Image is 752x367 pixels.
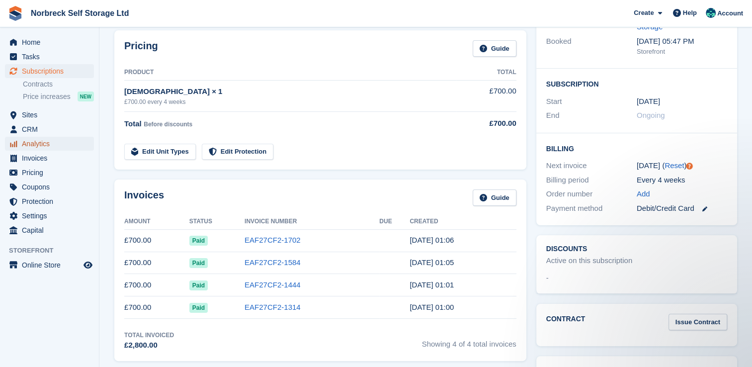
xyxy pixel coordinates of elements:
[665,161,684,170] a: Reset
[189,303,208,313] span: Paid
[23,92,71,101] span: Price increases
[22,35,82,49] span: Home
[202,144,273,160] a: Edit Protection
[410,214,516,230] th: Created
[637,111,665,119] span: Ongoing
[546,314,585,330] h2: Contract
[637,188,650,200] a: Add
[422,331,516,351] span: Showing 4 of 4 total invoices
[473,189,516,206] a: Guide
[634,8,654,18] span: Create
[189,280,208,290] span: Paid
[668,314,727,330] a: Issue Contract
[5,151,94,165] a: menu
[23,91,94,102] a: Price increases NEW
[546,96,637,107] div: Start
[546,245,727,253] h2: Discounts
[124,214,189,230] th: Amount
[410,280,454,289] time: 2025-07-07 00:01:24 UTC
[22,180,82,194] span: Coupons
[189,258,208,268] span: Paid
[5,180,94,194] a: menu
[27,5,133,21] a: Norbreck Self Storage Ltd
[546,143,727,153] h2: Billing
[706,8,716,18] img: Sally King
[379,214,410,230] th: Due
[5,50,94,64] a: menu
[546,160,637,172] div: Next invoice
[473,40,516,57] a: Guide
[683,8,697,18] span: Help
[546,79,727,89] h2: Subscription
[5,223,94,237] a: menu
[9,246,99,256] span: Storefront
[124,189,164,206] h2: Invoices
[5,258,94,272] a: menu
[22,209,82,223] span: Settings
[22,50,82,64] span: Tasks
[456,80,516,111] td: £700.00
[637,160,727,172] div: [DATE] ( )
[5,166,94,180] a: menu
[5,137,94,151] a: menu
[637,175,727,186] div: Every 4 weeks
[456,118,516,129] div: £700.00
[5,122,94,136] a: menu
[5,209,94,223] a: menu
[22,194,82,208] span: Protection
[23,80,94,89] a: Contracts
[189,214,245,230] th: Status
[124,40,158,57] h2: Pricing
[685,162,694,171] div: Tooltip anchor
[144,121,192,128] span: Before discounts
[546,175,637,186] div: Billing period
[5,108,94,122] a: menu
[546,273,549,284] span: -
[124,274,189,296] td: £700.00
[245,258,301,267] a: EAF27CF2-1584
[82,259,94,271] a: Preview store
[637,47,727,57] div: Storefront
[8,6,23,21] img: stora-icon-8386f47178a22dfd0bd8f6a31ec36ba5ce8667c1dd55bd0f319d3a0aa187defe.svg
[78,92,94,101] div: NEW
[245,236,301,244] a: EAF27CF2-1702
[124,65,456,81] th: Product
[124,331,174,340] div: Total Invoiced
[22,137,82,151] span: Analytics
[245,214,379,230] th: Invoice Number
[22,223,82,237] span: Capital
[637,203,727,214] div: Debit/Credit Card
[456,65,516,81] th: Total
[189,236,208,246] span: Paid
[124,144,196,160] a: Edit Unit Types
[245,303,301,311] a: EAF27CF2-1314
[124,252,189,274] td: £700.00
[410,303,454,311] time: 2025-06-09 00:00:29 UTC
[410,236,454,244] time: 2025-09-01 00:06:31 UTC
[22,64,82,78] span: Subscriptions
[546,255,632,267] div: Active on this subscription
[5,35,94,49] a: menu
[546,203,637,214] div: Payment method
[22,258,82,272] span: Online Store
[637,36,727,47] div: [DATE] 05:47 PM
[546,36,637,57] div: Booked
[717,8,743,18] span: Account
[22,166,82,180] span: Pricing
[410,258,454,267] time: 2025-08-04 00:05:17 UTC
[5,194,94,208] a: menu
[245,280,301,289] a: EAF27CF2-1444
[5,64,94,78] a: menu
[124,229,189,252] td: £700.00
[22,151,82,165] span: Invoices
[637,96,660,107] time: 2025-06-09 00:00:00 UTC
[546,110,637,121] div: End
[124,119,142,128] span: Total
[124,296,189,319] td: £700.00
[22,108,82,122] span: Sites
[124,340,174,351] div: £2,800.00
[124,86,456,97] div: [DEMOGRAPHIC_DATA] × 1
[22,122,82,136] span: CRM
[124,97,456,106] div: £700.00 every 4 weeks
[546,188,637,200] div: Order number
